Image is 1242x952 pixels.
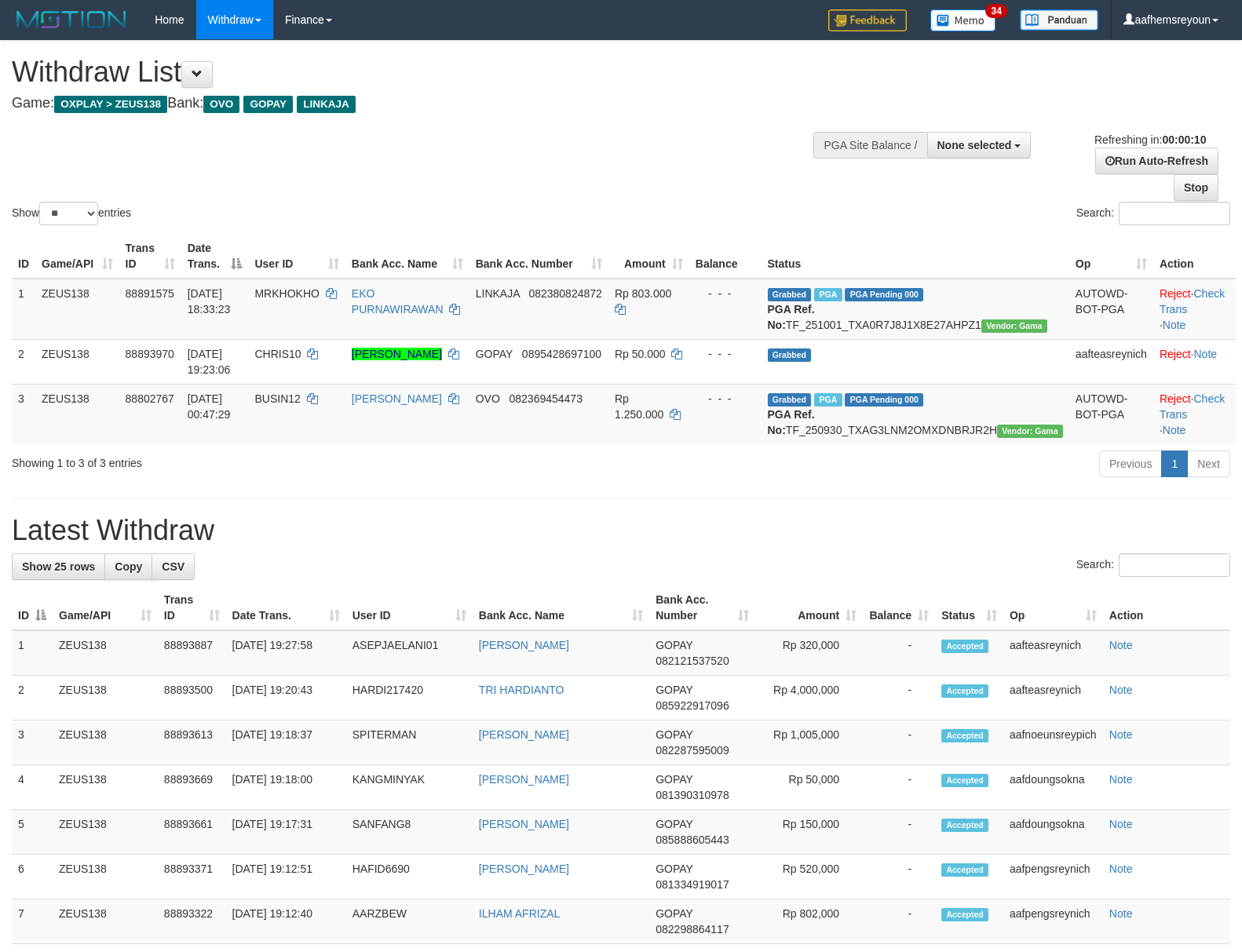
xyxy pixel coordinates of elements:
span: Rp 50.000 [615,348,666,360]
div: Showing 1 to 3 of 3 entries [12,449,506,471]
div: - - - [696,391,755,407]
span: PGA Pending [845,393,923,407]
span: Show 25 rows [22,560,95,573]
span: Rp 1.250.000 [615,392,663,421]
td: AARZBEW [346,899,473,944]
input: Search: [1119,202,1230,225]
span: LINKAJA [297,96,356,113]
th: Op: activate to sort column ascending [1069,234,1153,279]
th: Amount: activate to sort column ascending [608,234,689,279]
th: Date Trans.: activate to sort column ascending [226,585,346,630]
img: Feedback.jpg [828,9,907,31]
span: 88802767 [126,392,174,405]
td: aafteasreynich [1003,630,1103,676]
span: Vendor URL: https://trx31.1velocity.biz [981,319,1047,333]
h1: Withdraw List [12,57,813,88]
td: ZEUS138 [53,810,158,855]
span: Grabbed [768,393,812,407]
td: 2 [12,339,35,384]
th: Action [1103,585,1230,630]
a: Note [1163,424,1186,436]
div: PGA Site Balance / [813,132,926,159]
td: - [863,810,935,855]
td: ZEUS138 [53,630,158,676]
span: [DATE] 19:23:06 [188,348,231,376]
th: ID: activate to sort column descending [12,585,53,630]
th: Game/API: activate to sort column ascending [53,585,158,630]
span: Vendor URL: https://trx31.1velocity.biz [997,425,1063,438]
th: Bank Acc. Name: activate to sort column ascending [345,234,469,279]
td: 2 [12,676,53,720]
span: [DATE] 00:47:29 [188,392,231,421]
span: Copy 085888605443 to clipboard [656,833,729,846]
td: aafdoungsokna [1003,810,1103,855]
span: Copy 081334919017 to clipboard [656,878,729,891]
td: ZEUS138 [53,855,158,899]
td: 7 [12,899,53,944]
td: SANFANG8 [346,810,473,855]
th: Action [1153,234,1236,279]
span: 88891575 [126,287,174,300]
th: Op: activate to sort column ascending [1003,585,1103,630]
td: [DATE] 19:18:00 [226,765,346,810]
th: Balance: activate to sort column ascending [863,585,935,630]
a: Note [1193,348,1217,360]
td: [DATE] 19:20:43 [226,676,346,720]
span: GOPAY [243,96,293,113]
span: Accepted [941,819,988,832]
td: 88893500 [158,676,226,720]
a: Reject [1160,348,1191,360]
td: 88893322 [158,899,226,944]
a: [PERSON_NAME] [352,348,442,360]
button: None selected [927,132,1032,159]
td: · [1153,339,1236,384]
td: 1 [12,630,53,676]
a: Note [1109,818,1133,830]
a: [PERSON_NAME] [479,728,569,741]
td: Rp 802,000 [755,899,863,944]
span: MRKHOKHO [254,287,319,300]
td: ZEUS138 [53,676,158,720]
td: 1 [12,279,35,340]
td: 4 [12,765,53,810]
th: Balance [689,234,762,279]
a: Show 25 rows [12,553,105,580]
td: SPITERMAN [346,720,473,765]
span: GOPAY [656,639,692,651]
td: 88893371 [158,855,226,899]
td: 3 [12,720,53,765]
span: Copy 082121537520 to clipboard [656,655,729,667]
td: 88893661 [158,810,226,855]
a: Check Trans [1160,392,1225,421]
td: [DATE] 19:17:31 [226,810,346,855]
a: Reject [1160,287,1191,300]
th: Game/API: activate to sort column ascending [35,234,119,279]
b: PGA Ref. No: [768,408,815,436]
a: ILHAM AFRIZAL [479,907,560,920]
span: Copy 082287595009 to clipboard [656,744,729,757]
th: Status: activate to sort column ascending [935,585,1003,630]
a: Copy [104,553,152,580]
span: 34 [985,4,1006,18]
td: ZEUS138 [53,899,158,944]
td: 88893669 [158,765,226,810]
td: 5 [12,810,53,855]
a: [PERSON_NAME] [479,773,569,786]
a: Note [1109,728,1133,741]
a: 1 [1161,450,1188,477]
span: Refreshing in: [1094,133,1206,146]
span: 88893970 [126,348,174,360]
td: - [863,630,935,676]
span: None selected [937,139,1012,151]
span: Marked by aafpengsreynich [814,288,842,301]
a: Check Trans [1160,287,1225,316]
th: User ID: activate to sort column ascending [346,585,473,630]
a: Run Auto-Refresh [1095,148,1218,174]
td: 88893887 [158,630,226,676]
th: Trans ID: activate to sort column ascending [158,585,226,630]
label: Search: [1076,202,1230,225]
span: GOPAY [656,907,692,920]
span: OVO [476,392,500,405]
span: Copy 0895428697100 to clipboard [522,348,601,360]
td: - [863,855,935,899]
